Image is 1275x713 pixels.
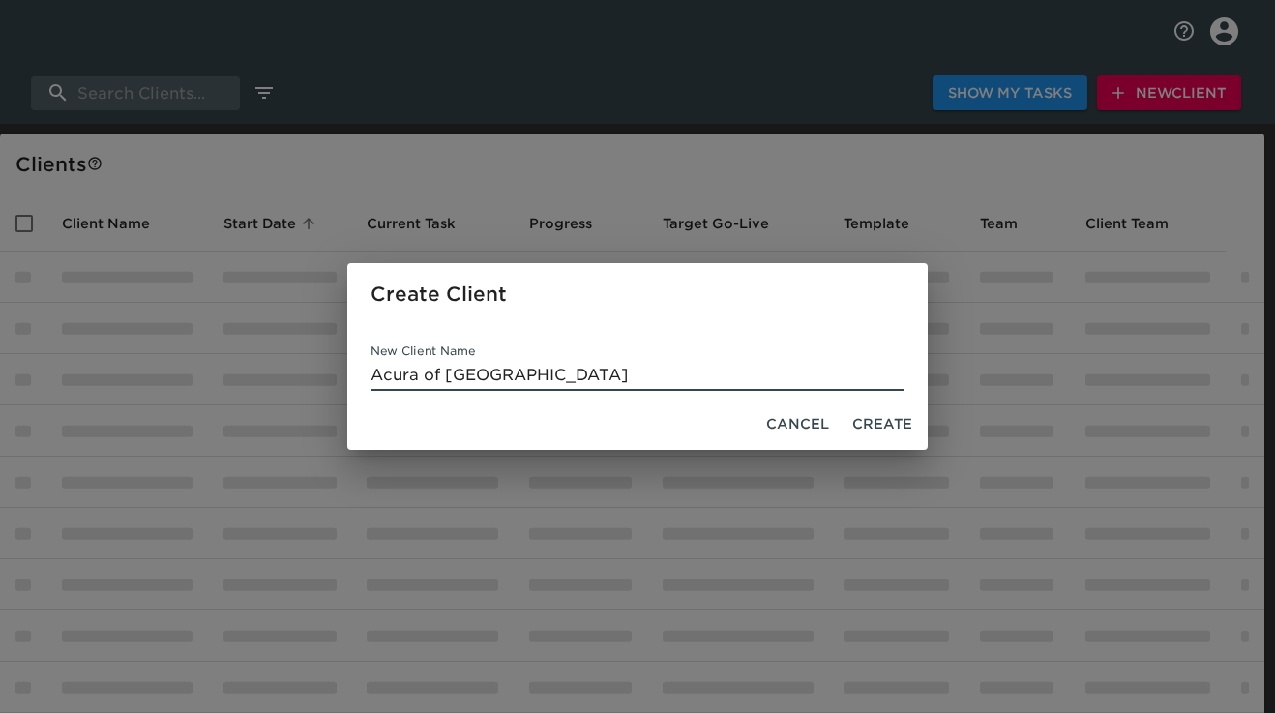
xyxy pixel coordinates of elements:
button: Create [845,406,920,442]
h2: Create Client [371,279,904,310]
label: New Client Name [371,346,476,358]
span: Create [852,412,912,436]
button: Cancel [758,406,837,442]
span: Cancel [766,412,829,436]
